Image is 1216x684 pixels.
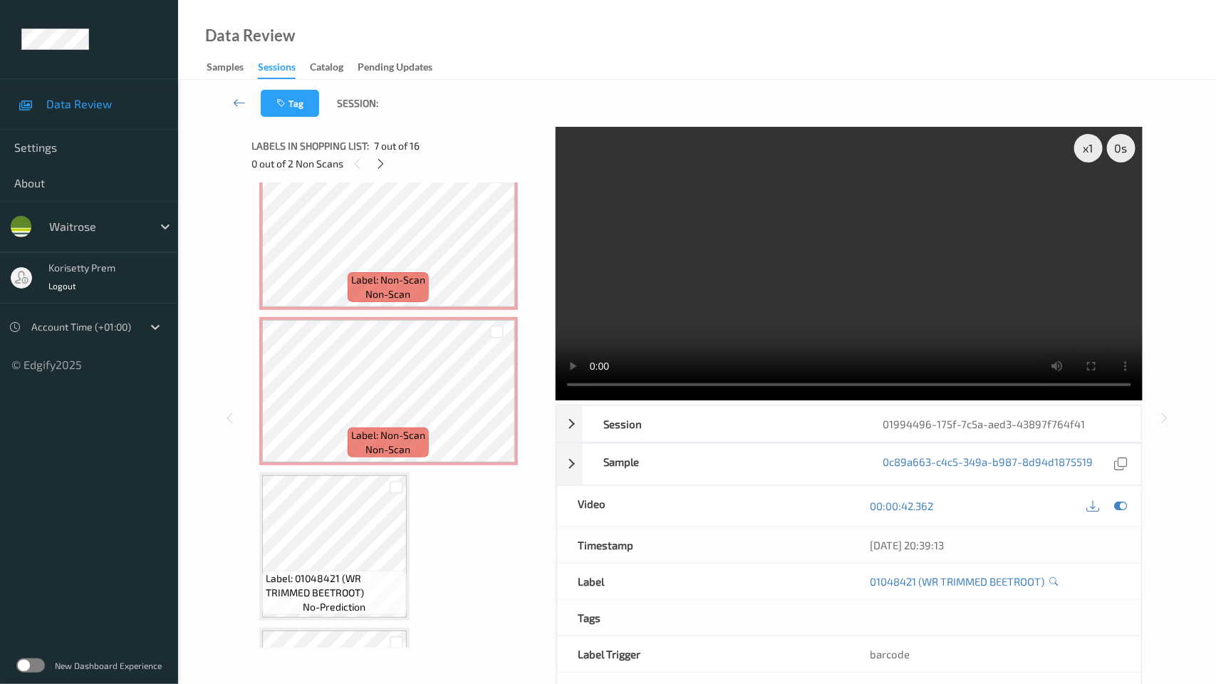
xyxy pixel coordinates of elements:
div: Data Review [205,28,295,43]
a: Pending Updates [358,58,447,78]
div: Video [557,486,849,527]
span: non-scan [366,287,411,301]
div: Catalog [310,60,343,78]
div: Pending Updates [358,60,432,78]
div: Timestamp [557,527,849,563]
div: Tags [557,600,849,636]
div: Label [557,564,849,599]
a: 0c89a663-c4c5-349a-b987-8d94d1875519 [883,455,1093,474]
span: Session: [337,96,378,110]
div: x 1 [1074,134,1103,162]
div: [DATE] 20:39:13 [871,538,1120,552]
div: 01994496-175f-7c5a-aed3-43897f764f41 [861,406,1140,442]
div: Sessions [258,60,296,79]
span: Label: Non-Scan [351,273,425,287]
div: Sample0c89a663-c4c5-349a-b987-8d94d1875519 [556,443,1142,485]
a: Catalog [310,58,358,78]
div: Samples [207,60,244,78]
div: barcode [849,636,1141,672]
a: Samples [207,58,258,78]
div: Label Trigger [557,636,849,672]
div: 0 out of 2 Non Scans [252,155,546,172]
a: 00:00:42.362 [871,499,934,513]
span: 7 out of 16 [375,139,420,153]
span: Label: 01048421 (WR TRIMMED BEETROOT) [266,571,404,600]
span: no-prediction [303,600,365,614]
div: Session01994496-175f-7c5a-aed3-43897f764f41 [556,405,1142,442]
div: 0 s [1107,134,1136,162]
a: 01048421 (WR TRIMMED BEETROOT) [871,574,1045,589]
span: Labels in shopping list: [252,139,370,153]
div: Sample [582,444,861,484]
span: non-scan [366,442,411,457]
button: Tag [261,90,319,117]
div: Session [582,406,861,442]
a: Sessions [258,58,310,79]
span: Label: Non-Scan [351,428,425,442]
